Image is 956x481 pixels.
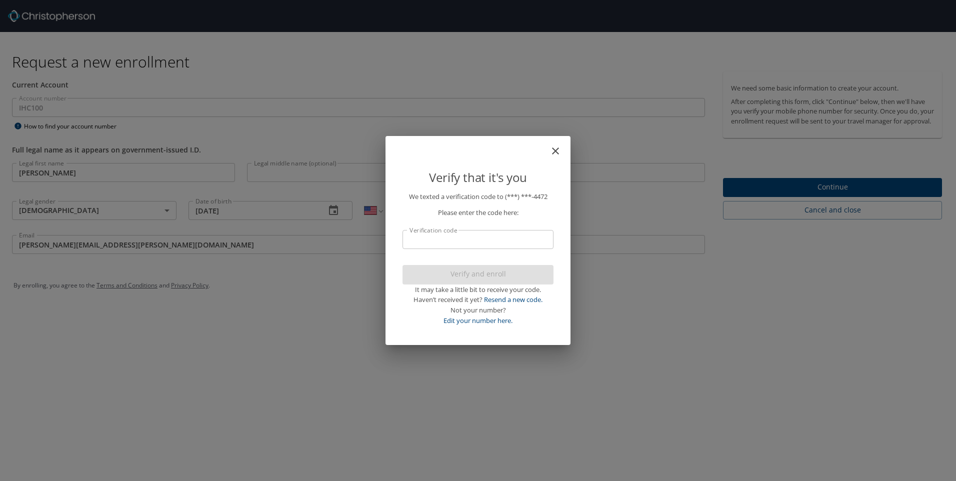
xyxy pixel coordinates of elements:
div: It may take a little bit to receive your code. [402,284,553,295]
div: Not your number? [402,305,553,315]
a: Edit your number here. [443,316,512,325]
a: Resend a new code. [484,295,542,304]
div: Haven’t received it yet? [402,294,553,305]
button: close [554,140,566,152]
p: Please enter the code here: [402,207,553,218]
p: We texted a verification code to (***) ***- 4472 [402,191,553,202]
p: Verify that it's you [402,168,553,187]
